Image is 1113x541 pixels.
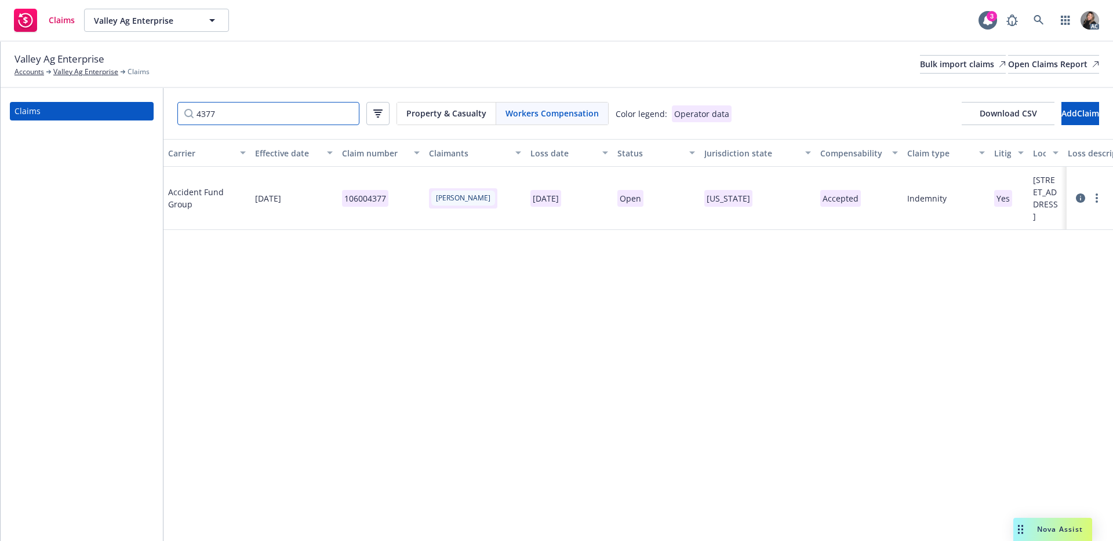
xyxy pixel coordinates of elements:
[255,147,320,159] div: Effective date
[920,55,1006,74] a: Bulk import claims
[14,102,41,120] div: Claims
[255,192,281,204] span: [DATE]
[820,190,861,207] p: Accepted
[617,147,682,159] div: Status
[163,139,250,167] button: Carrier
[980,108,1037,119] span: Download CSV
[1061,102,1099,125] button: AddClaim
[962,102,1054,125] button: Download CSV
[10,102,154,120] a: Claims
[1013,518,1028,541] div: Drag to move
[920,56,1006,73] div: Bulk import claims
[505,107,599,119] span: Workers Compensation
[429,147,508,159] div: Claimants
[53,67,118,77] a: Valley Ag Enterprise
[1033,147,1046,159] div: Location
[987,11,997,21] div: 3
[704,190,752,207] p: [US_STATE]
[168,147,233,159] div: Carrier
[672,105,732,122] div: Operator data
[1001,9,1024,32] a: Report a Bug
[250,139,337,167] button: Effective date
[1027,9,1050,32] a: Search
[994,147,1011,159] div: Litigated
[704,147,798,159] div: Jurisdiction state
[1090,191,1104,205] a: more
[994,193,1012,204] span: Yes
[424,139,526,167] button: Claimants
[616,108,667,120] div: Color legend:
[990,139,1028,167] button: Litigated
[530,147,595,159] div: Loss date
[1037,524,1083,534] span: Nova Assist
[84,9,229,32] button: Valley Ag Enterprise
[177,102,359,125] input: Filter by keyword
[700,139,816,167] button: Jurisdiction state
[526,139,613,167] button: Loss date
[907,147,972,159] div: Claim type
[1013,518,1092,541] button: Nova Assist
[816,139,903,167] button: Compensability
[617,190,643,207] p: Open
[337,139,424,167] button: Claim number
[820,147,885,159] div: Compensability
[168,186,246,210] span: Accident Fund Group
[14,52,104,67] span: Valley Ag Enterprise
[903,139,990,167] button: Claim type
[128,67,150,77] span: Claims
[994,190,1012,207] p: Yes
[1054,9,1077,32] a: Switch app
[14,67,44,77] a: Accounts
[49,16,75,25] span: Claims
[429,188,497,209] span: [PERSON_NAME]
[342,190,388,207] p: 106004377
[907,192,947,204] div: Indemnity
[1081,11,1099,30] img: photo
[1008,56,1099,73] div: Open Claims Report
[94,14,194,27] span: Valley Ag Enterprise
[530,190,561,207] p: [DATE]
[1033,174,1059,222] div: [STREET_ADDRESS]
[1028,139,1063,167] button: Location
[342,147,407,159] div: Claim number
[613,139,700,167] button: Status
[1061,108,1099,119] span: Add Claim
[406,107,486,119] span: Property & Casualty
[436,193,490,203] span: [PERSON_NAME]
[1008,55,1099,74] a: Open Claims Report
